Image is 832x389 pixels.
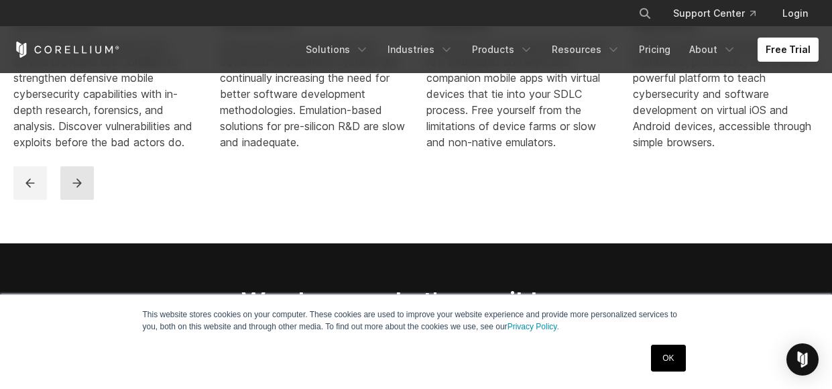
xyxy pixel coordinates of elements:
[60,166,94,200] button: next
[143,309,690,333] p: This website stores cookies on your computer. These cookies are used to improve your website expe...
[426,39,605,149] span: Modernize the development of your IoT embedded software and companion mobile apps with virtual de...
[758,38,819,62] a: Free Trial
[633,1,657,25] button: Search
[221,286,611,346] h2: We change what's possible, so you can build what's next.
[622,1,819,25] div: Navigation Menu
[651,345,685,372] a: OK
[379,38,461,62] a: Industries
[631,38,678,62] a: Pricing
[13,38,198,150] div: Government organizations and service providers use Corellium to strengthen defensive mobile cyber...
[298,38,377,62] a: Solutions
[786,343,819,376] div: Open Intercom Messenger
[13,42,120,58] a: Corellium Home
[13,166,47,200] button: previous
[633,38,818,150] div: Corellium gives educational institutions, professors, and trainers a powerful platform to teach c...
[464,38,541,62] a: Products
[772,1,819,25] a: Login
[681,38,744,62] a: About
[508,322,559,331] a: Privacy Policy.
[220,38,405,150] div: Autonomous driving, ADAS, and advanced infotainment systems are continually increasing the need f...
[662,1,766,25] a: Support Center
[544,38,628,62] a: Resources
[298,38,819,62] div: Navigation Menu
